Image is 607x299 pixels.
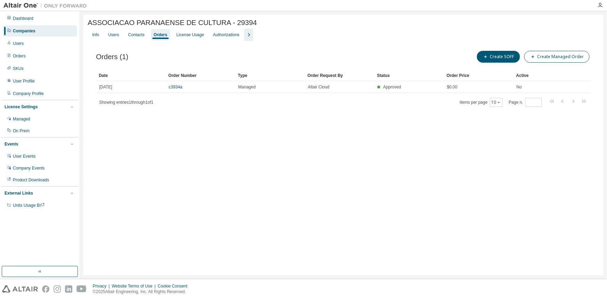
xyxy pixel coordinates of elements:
div: Users [13,41,24,46]
img: linkedin.svg [65,285,72,293]
span: Units Usage BI [13,203,45,208]
div: Company Profile [13,91,44,96]
div: Website Terms of Use [112,283,158,289]
img: altair_logo.svg [2,285,38,293]
div: License Usage [176,32,204,38]
button: Create SOFF [477,51,520,63]
span: Orders (1) [96,53,128,61]
div: License Settings [5,104,38,110]
div: Events [5,141,18,147]
div: Type [238,70,302,81]
div: Status [377,70,441,81]
div: User Events [13,154,35,159]
span: [DATE] [99,84,112,90]
div: Users [108,32,119,38]
div: Orders [154,32,167,38]
span: No [517,84,522,90]
div: Order Request By [308,70,372,81]
div: Privacy [93,283,112,289]
div: Companies [13,28,35,34]
div: Orders [13,53,26,59]
button: 10 [492,100,501,105]
span: $0.00 [447,84,457,90]
div: Cookie Consent [158,283,191,289]
a: c3934a [169,85,182,89]
div: Authorizations [213,32,239,38]
div: Dashboard [13,16,33,21]
span: Managed [238,84,256,90]
img: facebook.svg [42,285,49,293]
button: Create Managed Order [524,51,590,63]
span: Page n. [509,98,542,107]
div: Date [99,70,163,81]
div: Company Events [13,165,45,171]
div: Order Price [447,70,511,81]
span: Approved [383,85,401,89]
div: User Profile [13,78,35,84]
div: Product Downloads [13,177,49,183]
span: ASSOCIACAO PARANAENSE DE CULTURA - 29394 [88,19,257,27]
p: © 2025 Altair Engineering, Inc. All Rights Reserved. [93,289,192,295]
div: SKUs [13,66,24,71]
div: Active [516,70,550,81]
span: Items per page [460,98,503,107]
img: instagram.svg [54,285,61,293]
img: youtube.svg [77,285,87,293]
div: Managed [13,116,30,122]
div: Order Number [168,70,232,81]
span: Altair Cloud [308,84,329,90]
div: Info [92,32,99,38]
img: Altair One [3,2,90,9]
div: External Links [5,190,33,196]
div: Contacts [128,32,144,38]
span: Showing entries 1 through 1 of 1 [99,100,153,105]
div: On Prem [13,128,30,134]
